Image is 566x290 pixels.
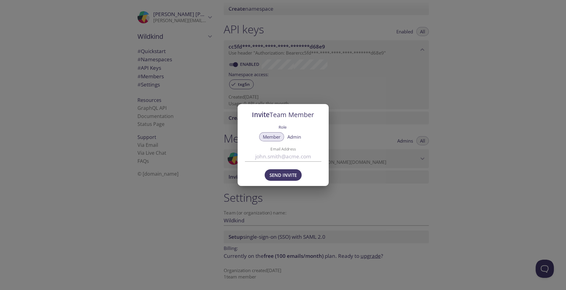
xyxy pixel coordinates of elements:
button: Admin [284,132,305,141]
span: Invite [252,110,314,119]
button: Member [259,132,284,141]
label: Role [279,123,286,131]
input: john.smith@acme.com [245,151,321,161]
label: Email Address [254,147,312,151]
span: Send Invite [269,171,297,179]
button: Send Invite [265,169,302,181]
span: Team Member [269,110,314,119]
